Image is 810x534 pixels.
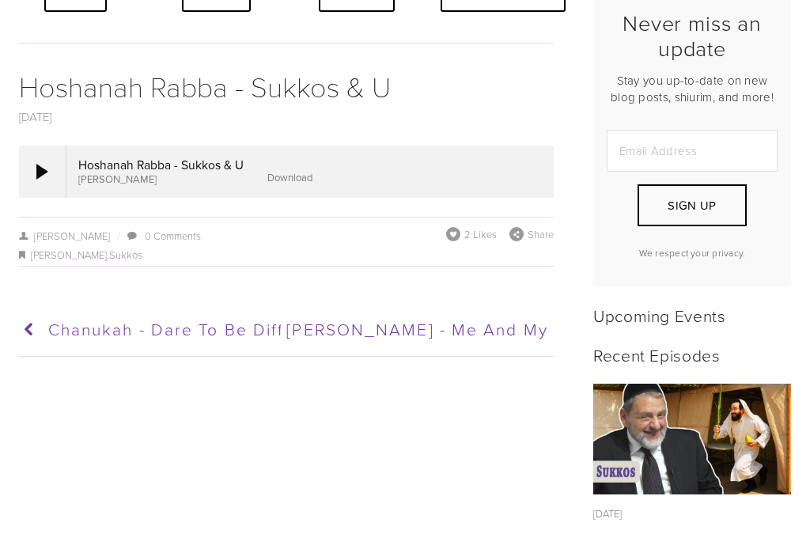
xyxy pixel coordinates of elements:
[607,72,778,105] p: Stay you up-to-date on new blog posts, shiurim, and more!
[464,227,497,241] span: 2 Likes
[638,184,747,226] button: Sign Up
[607,246,778,259] p: We respect your privacy.
[593,305,791,325] h2: Upcoming Events
[607,10,778,62] h2: Never miss an update
[593,384,791,495] a: Sukkos - Take Yom Kippur with you
[509,227,554,241] div: Share
[668,197,716,214] span: Sign Up
[19,310,281,350] a: Chanukah - Dare to Be Different
[593,345,791,365] h2: Recent Episodes
[110,229,126,243] span: /
[19,246,554,265] div: ,
[19,66,391,105] a: Hoshanah Rabba - Sukkos & U
[109,248,142,262] a: Sukkos
[286,317,621,340] span: [PERSON_NAME] - Me and My Shadow
[145,229,201,243] a: 0 Comments
[19,108,52,125] a: [DATE]
[593,384,792,495] img: Sukkos - Take Yom Kippur with you
[593,506,623,521] time: [DATE]
[286,310,548,350] a: [PERSON_NAME] - Me and My Shadow
[267,170,312,184] a: Download
[607,130,778,172] input: Email Address
[31,248,107,262] a: [PERSON_NAME]
[48,317,331,340] span: Chanukah - Dare to Be Different
[19,229,110,243] a: [PERSON_NAME]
